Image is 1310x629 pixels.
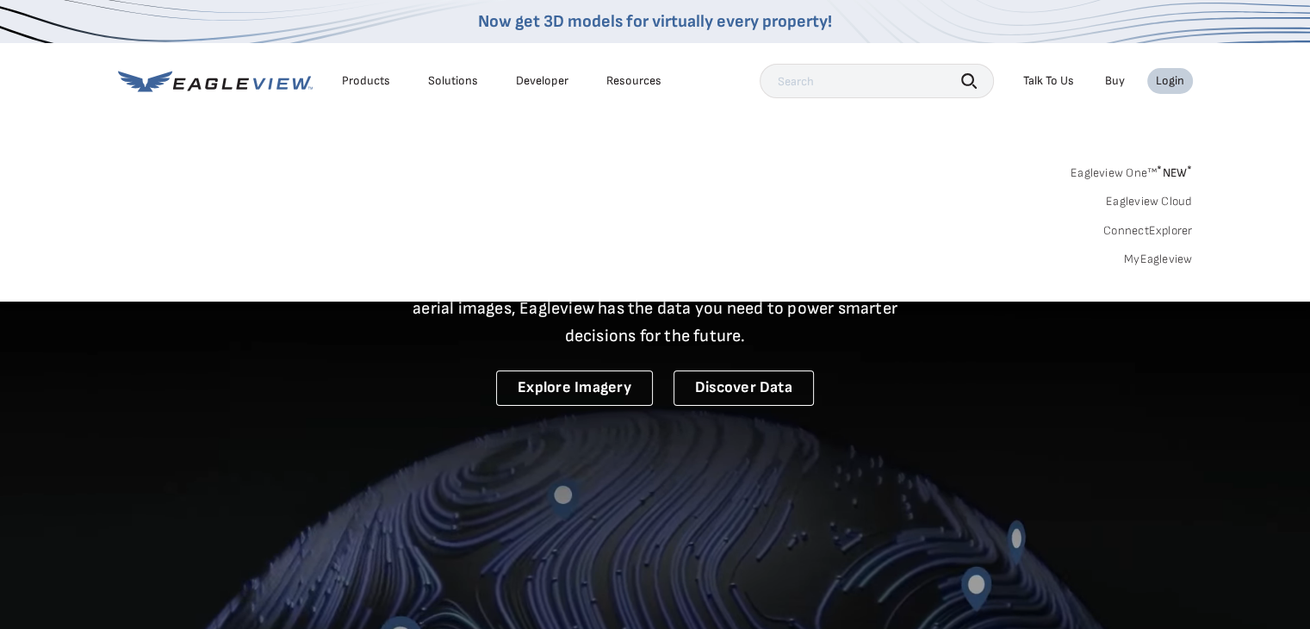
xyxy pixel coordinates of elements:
[1106,194,1193,209] a: Eagleview Cloud
[428,73,478,89] div: Solutions
[674,371,814,406] a: Discover Data
[342,73,390,89] div: Products
[516,73,568,89] a: Developer
[478,11,832,32] a: Now get 3D models for virtually every property!
[606,73,661,89] div: Resources
[496,371,653,406] a: Explore Imagery
[392,267,919,350] p: A new era starts here. Built on more than 3.5 billion high-resolution aerial images, Eagleview ha...
[1105,73,1125,89] a: Buy
[1023,73,1074,89] div: Talk To Us
[760,64,994,98] input: Search
[1124,252,1193,267] a: MyEagleview
[1071,160,1193,180] a: Eagleview One™*NEW*
[1157,165,1192,180] span: NEW
[1103,223,1193,239] a: ConnectExplorer
[1156,73,1184,89] div: Login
